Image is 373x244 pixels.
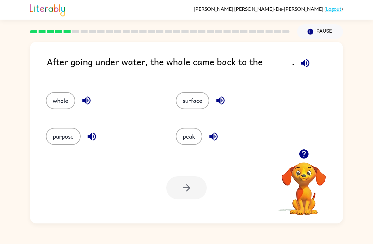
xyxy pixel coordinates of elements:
button: whole [46,92,75,109]
a: Logout [326,6,341,12]
img: Literably [30,3,65,16]
button: purpose [46,128,81,145]
div: After going under water, the whale came back to the . [47,54,343,79]
button: Pause [297,24,343,39]
video: Your browser must support playing .mp4 files to use Literably. Please try using another browser. [272,153,335,216]
button: surface [176,92,209,109]
button: peak [176,128,202,145]
span: [PERSON_NAME] [PERSON_NAME]-De-[PERSON_NAME] [194,6,324,12]
div: ( ) [194,6,343,12]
